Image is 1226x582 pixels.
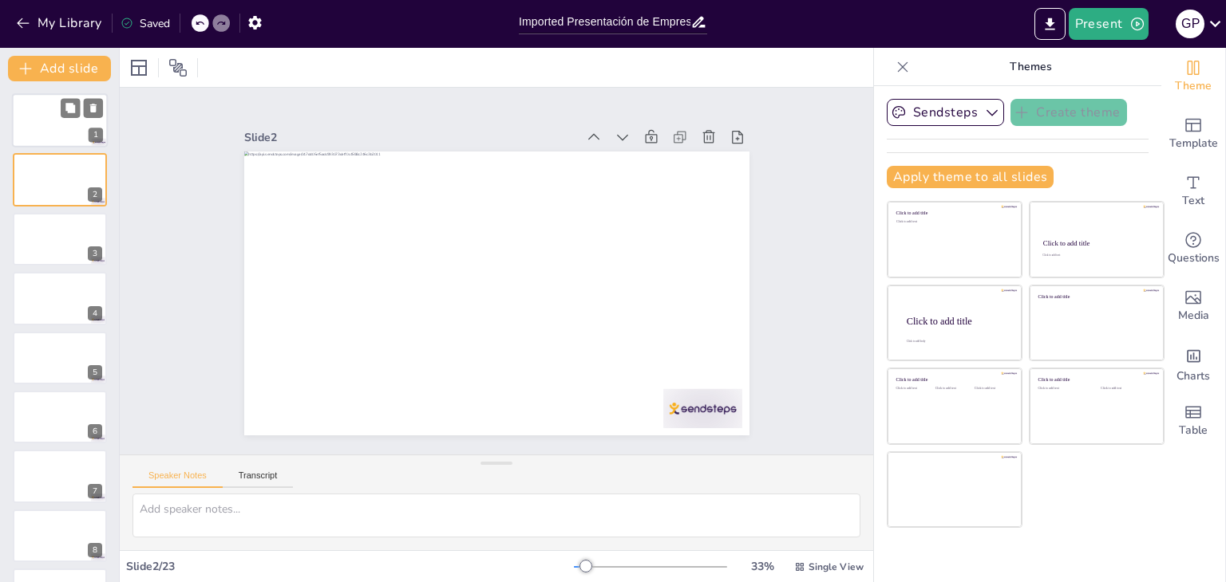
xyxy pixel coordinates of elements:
button: Apply theme to all slides [887,166,1054,188]
input: Insert title [519,10,690,33]
button: Speaker Notes [132,470,223,488]
button: My Library [12,10,109,36]
div: Add a table [1161,392,1225,450]
div: Add charts and graphs [1161,335,1225,392]
div: Click to add text [1038,387,1089,391]
div: Click to add title [1043,239,1149,247]
span: Template [1169,135,1218,152]
div: Click to add text [1042,254,1149,258]
div: Get real-time input from your audience [1161,220,1225,277]
div: 1 [12,93,108,147]
button: Duplicate Slide [61,98,80,117]
div: 6 [13,391,107,443]
span: Theme [1175,77,1212,95]
div: Click to add text [896,387,932,391]
div: Click to add text [935,387,971,391]
span: Questions [1168,250,1220,267]
div: Saved [121,16,170,31]
div: Click to add title [1038,377,1153,383]
div: Click to add body [907,340,1007,343]
div: 3 [13,213,107,265]
button: Add slide [8,56,111,81]
div: Layout [126,55,152,81]
div: Click to add title [896,210,1010,216]
div: Add text boxes [1161,163,1225,220]
button: Transcript [223,470,294,488]
div: 33 % [743,559,781,574]
span: Single View [809,560,864,573]
div: 5 [13,332,107,384]
span: Charts [1177,368,1210,385]
div: 3 [88,246,102,261]
div: 8 [13,509,107,562]
button: Delete Slide [84,98,103,117]
button: Export to PowerPoint [1034,8,1066,40]
div: 4 [13,272,107,324]
div: Click to add text [896,220,1010,224]
div: Change the overall theme [1161,48,1225,105]
p: Themes [916,48,1145,86]
button: G P [1176,8,1204,40]
div: Add images, graphics, shapes or video [1161,277,1225,335]
button: Present [1069,8,1149,40]
div: Click to add text [975,387,1010,391]
div: Slide 2 [295,58,616,175]
div: Click to add title [896,377,1010,383]
span: Text [1182,192,1204,210]
span: Media [1178,307,1209,324]
div: Click to add title [1038,293,1153,299]
div: 1 [89,128,103,143]
div: 7 [88,484,102,498]
div: Slide 2 / 23 [126,559,574,574]
div: 8 [88,543,102,557]
div: 5 [88,365,102,379]
button: Sendsteps [887,99,1004,126]
div: Click to add title [907,315,1009,326]
div: 7 [13,450,107,502]
button: Create theme [1010,99,1127,126]
div: 6 [88,424,102,438]
div: Click to add text [1101,387,1151,391]
div: G P [1176,10,1204,38]
div: Add ready made slides [1161,105,1225,163]
div: 4 [88,306,102,320]
span: Table [1179,422,1208,439]
span: Position [168,58,188,77]
div: 2 [88,187,102,202]
div: 2 [13,153,107,206]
